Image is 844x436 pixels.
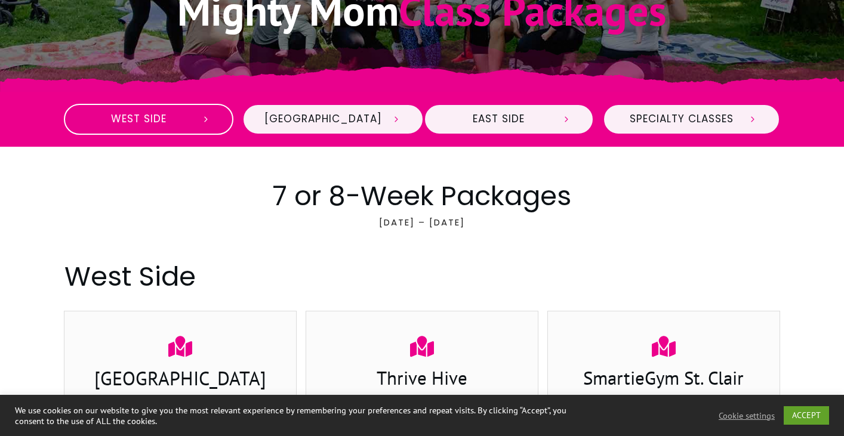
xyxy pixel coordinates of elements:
a: West Side [64,104,233,135]
span: East Side [446,113,552,126]
span: [GEOGRAPHIC_DATA] [264,113,382,126]
h3: Thrive Hive [318,365,526,394]
h2: 7 or 8-Week Packages [64,177,780,215]
p: [DATE] – [DATE] [64,215,780,245]
a: Specialty Classes [603,104,780,135]
div: We use cookies on our website to give you the most relevant experience by remembering your prefer... [15,405,585,426]
h3: SmartieGym St. Clair [560,365,768,394]
a: East Side [424,104,594,135]
a: ACCEPT [784,406,829,425]
span: West Side [86,113,192,126]
h2: West Side [64,258,780,295]
a: [GEOGRAPHIC_DATA] [242,104,424,135]
h3: [GEOGRAPHIC_DATA] [76,365,284,395]
a: Cookie settings [719,410,775,421]
span: Specialty Classes [625,113,738,126]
